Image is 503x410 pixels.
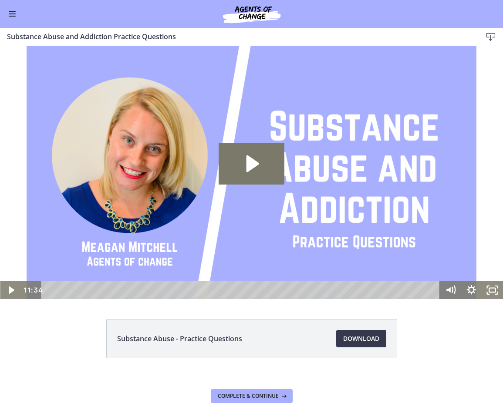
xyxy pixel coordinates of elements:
a: Download [336,330,386,347]
button: Mute [440,235,461,253]
img: Agents of Change [199,3,304,24]
button: Show settings menu [461,235,482,253]
button: Complete & continue [211,389,293,403]
span: Download [343,333,379,344]
span: Complete & continue [218,393,279,400]
span: Substance Abuse - Practice Questions [117,333,242,344]
button: Play Video: cbe21fpt4o1cl02sibo0.mp4 [219,97,284,138]
div: Playbar [49,235,435,253]
button: Enable menu [7,9,17,19]
h3: Substance Abuse and Addiction Practice Questions [7,31,468,42]
button: Fullscreen [482,235,503,253]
